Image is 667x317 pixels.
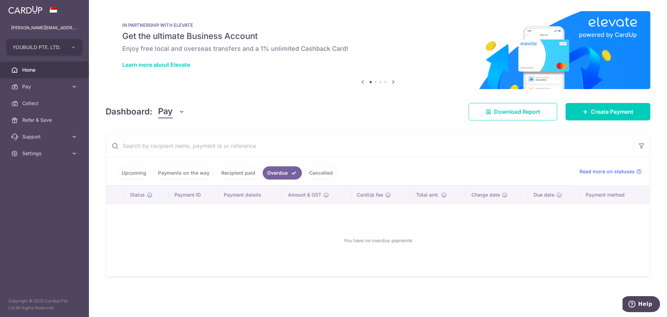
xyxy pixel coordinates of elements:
span: Create Payment [591,108,633,116]
h6: Enjoy free local and overseas transfers and a 1% unlimited Cashback Card! [122,45,634,53]
span: Settings [22,150,68,157]
a: Download Report [469,103,557,120]
th: Payment method [580,186,650,204]
span: Home [22,66,68,73]
p: [PERSON_NAME][EMAIL_ADDRESS][DOMAIN_NAME] [11,24,78,31]
p: IN PARTNERSHIP WITH ELEVATE [122,22,634,28]
th: Payment details [218,186,282,204]
img: CardUp [8,6,42,14]
span: Amount & GST [288,191,321,198]
span: Download Report [494,108,540,116]
span: Total amt. [416,191,439,198]
iframe: Opens a widget where you can find more information [623,296,660,314]
h5: Get the ultimate Business Account [122,31,634,42]
img: Renovation banner [106,11,650,89]
span: Pay [22,83,68,90]
span: Charge date [471,191,500,198]
span: Pay [158,105,173,118]
span: Status [130,191,145,198]
span: YOUBUILD PTE. LTD. [13,44,64,51]
a: Create Payment [566,103,650,120]
a: Cancelled [305,166,337,180]
a: Learn more about Elevate [122,61,190,68]
span: CardUp fee [357,191,383,198]
span: Support [22,133,68,140]
div: You have no overdue payments [114,210,642,271]
span: Collect [22,100,68,107]
button: YOUBUILD PTE. LTD. [6,39,83,56]
a: Read more on statuses [579,168,642,175]
a: Payments on the way [154,166,214,180]
span: Refer & Save [22,117,68,124]
span: Read more on statuses [579,168,635,175]
a: Upcoming [117,166,151,180]
h4: Dashboard: [106,105,153,118]
th: Payment ID [169,186,218,204]
button: Pay [158,105,185,118]
span: Due date [534,191,554,198]
a: Recipient paid [217,166,260,180]
a: Overdue [263,166,302,180]
input: Search by recipient name, payment id or reference [106,135,633,157]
